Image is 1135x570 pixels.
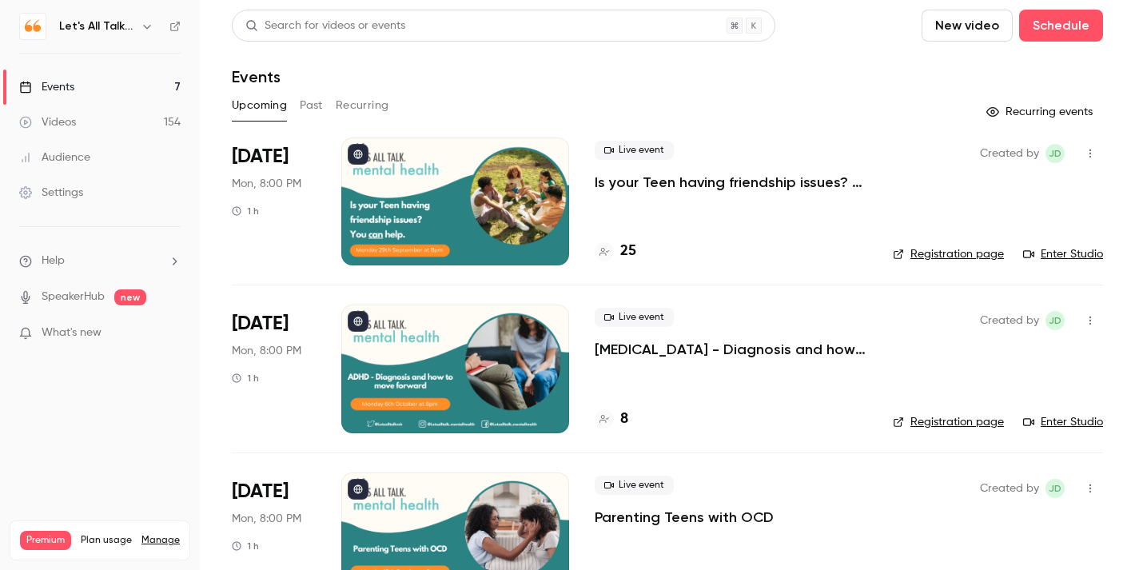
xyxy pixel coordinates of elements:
span: Jenni Dunn [1045,479,1065,498]
div: Settings [19,185,83,201]
span: Mon, 8:00 PM [232,511,301,527]
div: 1 h [232,205,259,217]
h6: Let's All Talk Mental Health [59,18,134,34]
a: Parenting Teens with OCD [595,508,774,527]
span: What's new [42,325,102,341]
button: Upcoming [232,93,287,118]
span: Jenni Dunn [1045,311,1065,330]
a: Enter Studio [1023,414,1103,430]
button: Recurring [336,93,389,118]
img: Let's All Talk Mental Health [20,14,46,39]
span: Help [42,253,65,269]
span: Plan usage [81,534,132,547]
button: New video [922,10,1013,42]
a: Enter Studio [1023,246,1103,262]
a: Is your Teen having friendship issues? You can help. [595,173,867,192]
a: Registration page [893,246,1004,262]
span: JD [1049,479,1061,498]
span: Mon, 8:00 PM [232,176,301,192]
div: Search for videos or events [245,18,405,34]
a: [MEDICAL_DATA] - Diagnosis and how to move forward [595,340,867,359]
h4: 8 [620,409,628,430]
div: 1 h [232,372,259,385]
div: Oct 6 Mon, 8:00 PM (Europe/London) [232,305,316,432]
span: Jenni Dunn [1045,144,1065,163]
button: Schedule [1019,10,1103,42]
button: Past [300,93,323,118]
span: Premium [20,531,71,550]
a: Manage [141,534,180,547]
div: Videos [19,114,76,130]
span: Live event [595,308,674,327]
div: Audience [19,149,90,165]
h1: Events [232,67,281,86]
span: Created by [980,144,1039,163]
div: 1 h [232,540,259,552]
li: help-dropdown-opener [19,253,181,269]
a: Registration page [893,414,1004,430]
span: [DATE] [232,311,289,337]
a: 25 [595,241,636,262]
h4: 25 [620,241,636,262]
span: Live event [595,476,674,495]
span: Created by [980,311,1039,330]
span: [DATE] [232,144,289,169]
span: Mon, 8:00 PM [232,343,301,359]
span: [DATE] [232,479,289,504]
div: Sep 29 Mon, 8:00 PM (Europe/London) [232,138,316,265]
span: JD [1049,311,1061,330]
span: JD [1049,144,1061,163]
iframe: Noticeable Trigger [161,326,181,341]
a: SpeakerHub [42,289,105,305]
a: 8 [595,409,628,430]
div: Events [19,79,74,95]
span: Created by [980,479,1039,498]
span: new [114,289,146,305]
button: Recurring events [979,99,1103,125]
span: Live event [595,141,674,160]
